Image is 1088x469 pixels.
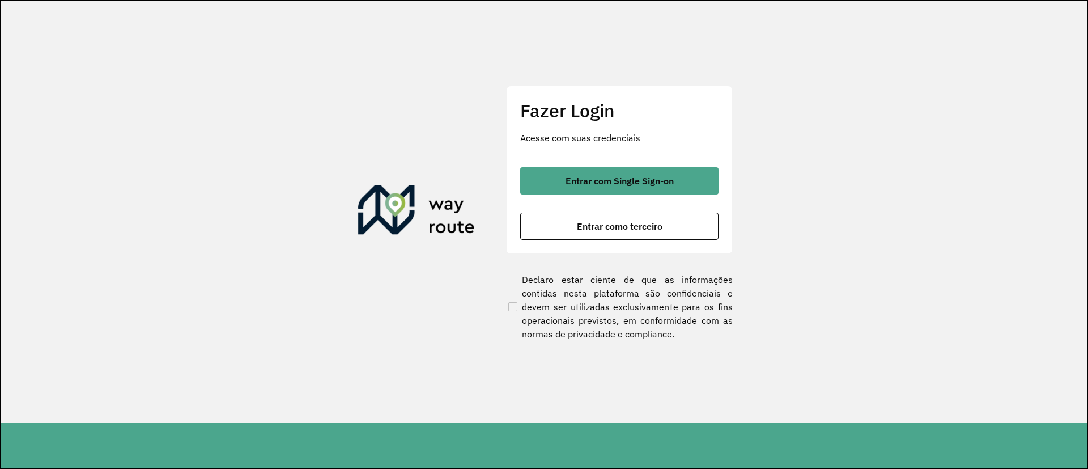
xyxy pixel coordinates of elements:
img: Roteirizador AmbevTech [358,185,475,239]
button: button [520,213,719,240]
p: Acesse com suas credenciais [520,131,719,145]
span: Entrar com Single Sign-on [566,176,674,185]
button: button [520,167,719,195]
span: Entrar como terceiro [577,222,662,231]
label: Declaro estar ciente de que as informações contidas nesta plataforma são confidenciais e devem se... [506,273,733,341]
h2: Fazer Login [520,100,719,121]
